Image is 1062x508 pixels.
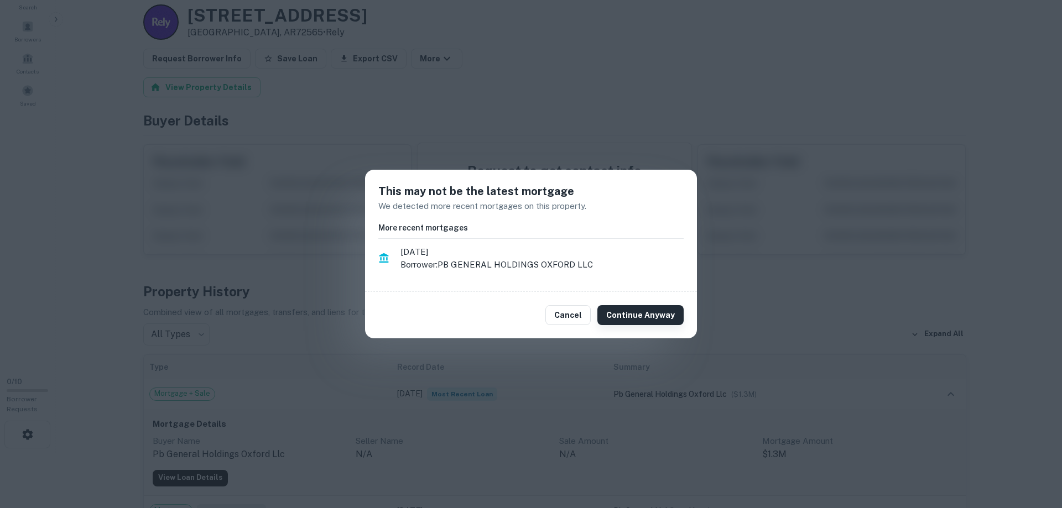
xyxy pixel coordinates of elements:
button: Continue Anyway [597,305,684,325]
p: We detected more recent mortgages on this property. [378,200,684,213]
button: Cancel [545,305,591,325]
span: [DATE] [400,245,684,259]
iframe: Chat Widget [1007,420,1062,473]
h5: This may not be the latest mortgage [378,183,684,200]
h6: More recent mortgages [378,222,684,234]
p: Borrower: PB GENERAL HOLDINGS OXFORD LLC [400,258,684,271]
